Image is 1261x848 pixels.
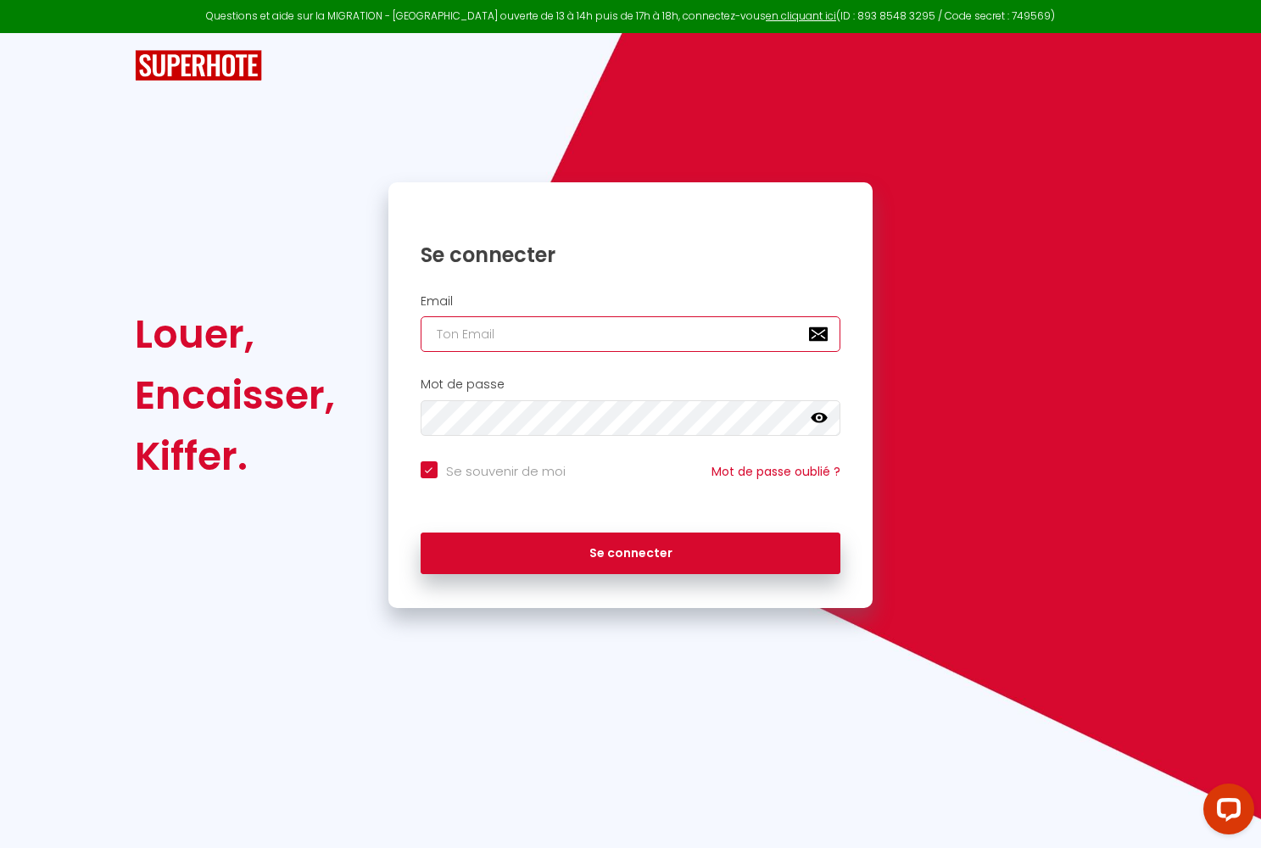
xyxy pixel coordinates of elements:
[766,8,836,23] a: en cliquant ici
[135,426,335,487] div: Kiffer.
[421,242,841,268] h1: Se connecter
[421,316,841,352] input: Ton Email
[421,294,841,309] h2: Email
[1190,777,1261,848] iframe: LiveChat chat widget
[135,365,335,426] div: Encaisser,
[135,50,262,81] img: SuperHote logo
[421,377,841,392] h2: Mot de passe
[135,304,335,365] div: Louer,
[711,463,840,480] a: Mot de passe oublié ?
[421,533,841,575] button: Se connecter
